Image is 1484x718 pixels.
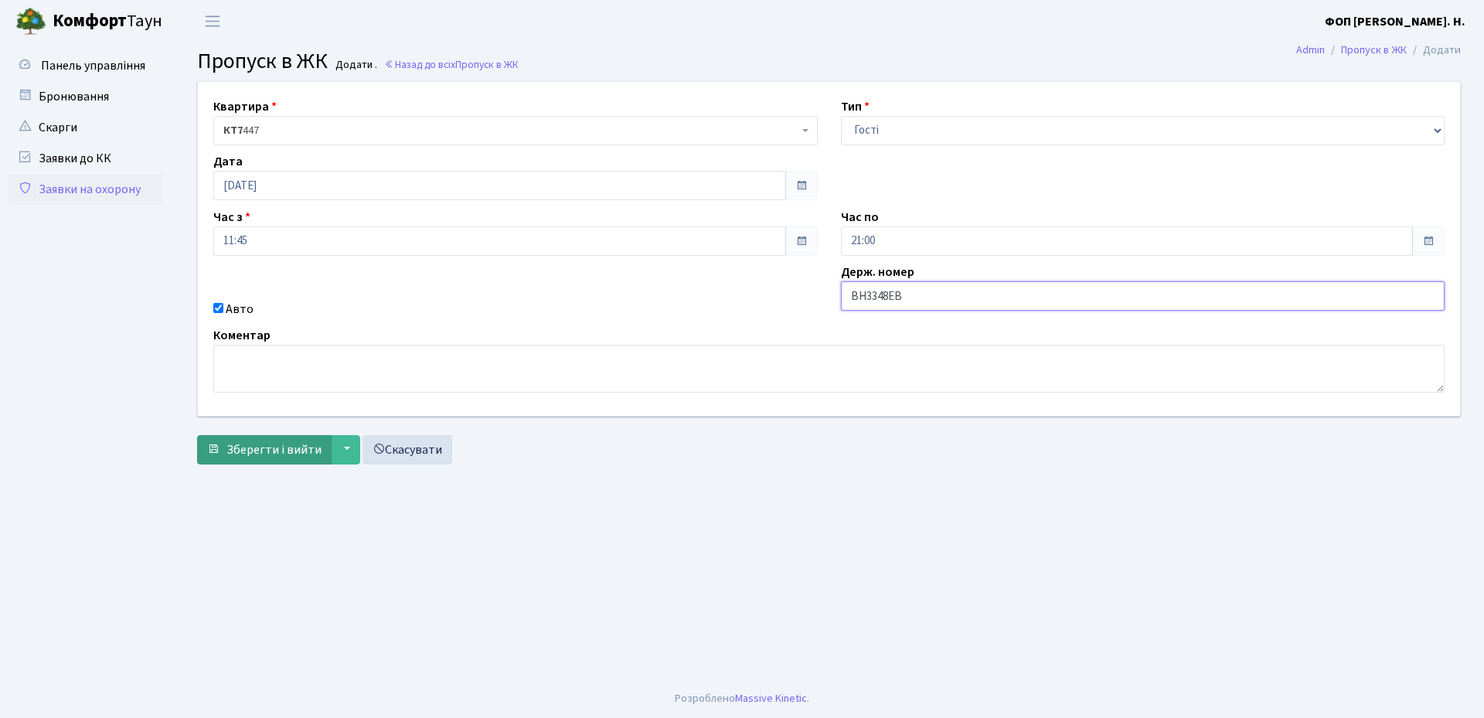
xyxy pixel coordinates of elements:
[1296,42,1325,58] a: Admin
[841,263,914,281] label: Держ. номер
[53,9,127,33] b: Комфорт
[226,441,322,458] span: Зберегти і вийти
[226,300,254,318] label: Авто
[8,174,162,205] a: Заявки на охорону
[8,50,162,81] a: Панель управління
[213,116,818,145] span: <b>КТ7</b>&nbsp;&nbsp;&nbsp;447
[1407,42,1461,59] li: Додати
[213,326,271,345] label: Коментар
[213,152,243,171] label: Дата
[1341,42,1407,58] a: Пропуск в ЖК
[1325,13,1465,30] b: ФОП [PERSON_NAME]. Н.
[197,46,328,77] span: Пропуск в ЖК
[841,281,1445,311] input: AA0001AA
[213,97,277,116] label: Квартира
[41,57,145,74] span: Панель управління
[223,123,243,138] b: КТ7
[1273,34,1484,66] nav: breadcrumb
[53,9,162,35] span: Таун
[213,208,250,226] label: Час з
[8,143,162,174] a: Заявки до КК
[1325,12,1465,31] a: ФОП [PERSON_NAME]. Н.
[8,81,162,112] a: Бронювання
[841,208,879,226] label: Час по
[384,57,519,72] a: Назад до всіхПропуск в ЖК
[455,57,519,72] span: Пропуск в ЖК
[735,690,807,706] a: Massive Kinetic
[8,112,162,143] a: Скарги
[223,123,798,138] span: <b>КТ7</b>&nbsp;&nbsp;&nbsp;447
[197,435,332,464] button: Зберегти і вийти
[675,690,809,707] div: Розроблено .
[362,435,452,464] a: Скасувати
[332,59,377,72] small: Додати .
[15,6,46,37] img: logo.png
[193,9,232,34] button: Переключити навігацію
[841,97,870,116] label: Тип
